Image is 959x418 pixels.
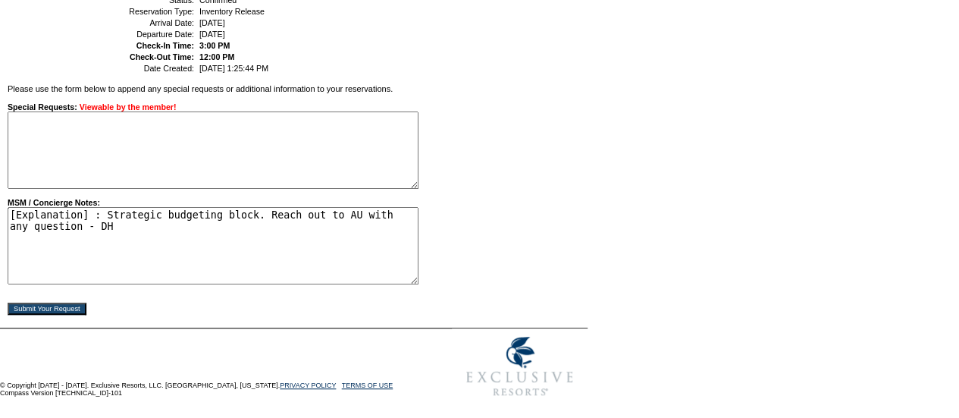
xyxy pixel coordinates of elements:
[86,7,194,16] td: Reservation Type:
[86,18,194,27] td: Arrival Date:
[86,30,194,39] td: Departure Date:
[8,102,77,112] strong: Special Requests:
[199,30,225,39] span: [DATE]
[342,382,393,389] a: TERMS OF USE
[8,84,393,93] span: Please use the form below to append any special requests or additional information to your reserv...
[8,207,418,284] textarea: [Explanation] : Strategic budgeting block. Reach out to AU with any question - DH
[86,64,194,73] td: Date Created:
[8,303,86,315] input: Submit Your Request
[199,52,234,61] span: 12:00 PM
[8,198,418,286] strong: MSM / Concierge Notes:
[136,41,194,50] strong: Check-In Time:
[199,64,268,73] span: [DATE] 1:25:44 PM
[452,328,588,404] img: Exclusive Resorts
[199,41,230,50] span: 3:00 PM
[80,102,177,112] span: Viewable by the member!
[199,7,265,16] span: Inventory Release
[199,18,225,27] span: [DATE]
[130,52,194,61] strong: Check-Out Time:
[280,382,336,389] a: PRIVACY POLICY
